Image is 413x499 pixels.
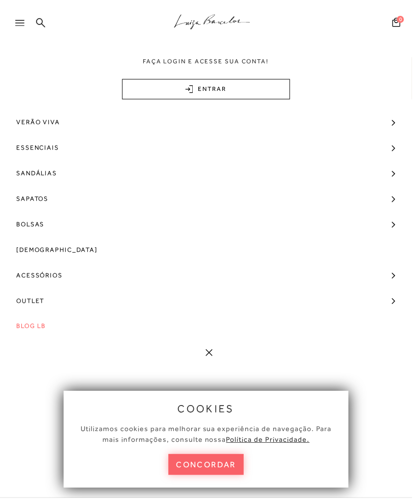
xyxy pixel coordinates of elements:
span: Bolsas [16,212,45,237]
button: 0 [390,17,404,31]
span: Utilizamos cookies para melhorar sua experiência de navegação. Para mais informações, consulte nossa [81,425,332,444]
span: Essenciais [16,135,59,161]
span: 0 [398,16,405,23]
span: Verão Viva [16,110,60,135]
span: [DEMOGRAPHIC_DATA] [16,237,98,263]
span: BLOG LB [16,314,46,340]
a: ENTRAR [122,79,291,100]
span: Sapatos [16,186,48,212]
button: concordar [169,455,244,476]
span: Outlet [16,289,45,314]
span: Sandálias [16,161,57,186]
span: cookies [178,404,235,415]
a: Política de Privacidade. [227,436,311,444]
span: Acessórios [16,263,63,289]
